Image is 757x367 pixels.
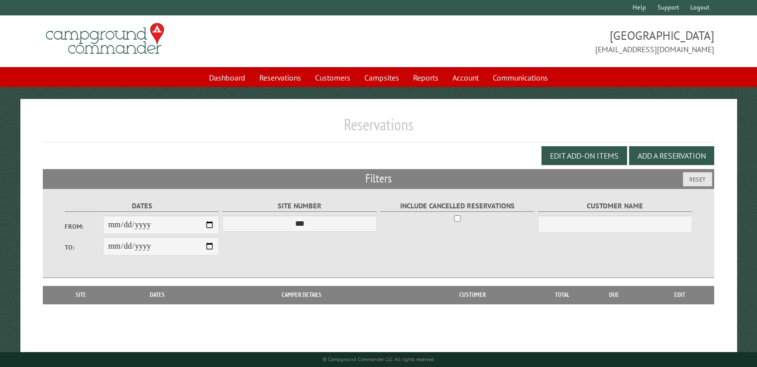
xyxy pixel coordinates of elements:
th: Customer [403,286,542,304]
a: Reservations [253,68,307,87]
a: Dashboard [203,68,251,87]
h1: Reservations [43,115,714,142]
label: Include Cancelled Reservations [380,200,535,212]
th: Total [542,286,582,304]
button: Edit Add-on Items [541,146,627,165]
button: Reset [683,172,712,186]
th: Edit [646,286,714,304]
a: Account [446,68,485,87]
h2: Filters [43,169,714,188]
label: Dates [65,200,219,212]
small: © Campground Commander LLC. All rights reserved. [323,356,435,363]
th: Camper Details [201,286,403,304]
img: Campground Commander [43,19,167,58]
a: Communications [487,68,554,87]
label: Customer Name [538,200,693,212]
a: Reports [407,68,444,87]
label: Site Number [222,200,377,212]
label: From: [65,222,104,231]
th: Site [48,286,114,304]
button: Add a Reservation [629,146,714,165]
th: Dates [114,286,201,304]
a: Customers [309,68,356,87]
span: [GEOGRAPHIC_DATA] [EMAIL_ADDRESS][DOMAIN_NAME] [379,27,714,55]
a: Campsites [358,68,405,87]
label: To: [65,243,104,252]
th: Due [582,286,646,304]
